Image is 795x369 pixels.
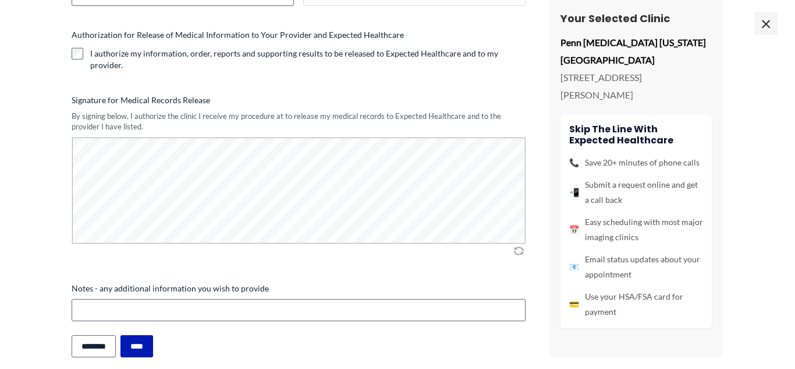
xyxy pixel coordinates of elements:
li: Use your HSA/FSA card for payment [569,289,703,319]
li: Easy scheduling with most major imaging clinics [569,215,703,245]
li: Email status updates about your appointment [569,252,703,282]
span: 💳 [569,297,579,312]
span: 📅 [569,222,579,237]
label: I authorize my information, order, reports and supporting results to be released to Expected Heal... [90,48,526,71]
span: 📲 [569,185,579,200]
label: Signature for Medical Records Release [72,94,526,106]
p: [STREET_ADDRESS][PERSON_NAME] [560,69,712,103]
h4: Skip the line with Expected Healthcare [569,124,703,146]
label: Notes - any additional information you wish to provide [72,283,526,294]
legend: Authorization for Release of Medical Information to Your Provider and Expected Healthcare [72,29,404,41]
img: Clear Signature [512,245,526,256]
p: Penn [MEDICAL_DATA] [US_STATE][GEOGRAPHIC_DATA] [560,34,712,69]
li: Submit a request online and get a call back [569,177,703,208]
div: By signing below, I authorize the clinic I receive my procedure at to release my medical records ... [72,111,526,132]
span: 📧 [569,259,579,275]
li: Save 20+ minutes of phone calls [569,155,703,170]
span: 📞 [569,155,579,170]
span: × [754,12,778,35]
h3: Your Selected Clinic [560,12,712,25]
